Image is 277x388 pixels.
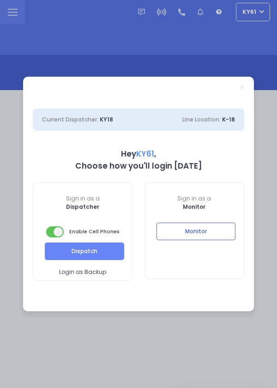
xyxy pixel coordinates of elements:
b: Hey , [121,148,156,159]
span: Login as Backup [59,268,106,276]
button: Dispatch [45,242,124,260]
b: Dispatcher [66,203,99,211]
span: K-18 [222,115,235,123]
span: Line Location: [182,115,221,123]
button: Monitor [157,223,236,240]
span: Sign in as a [33,194,132,203]
b: Monitor [183,203,205,211]
span: Enable Cell Phones [46,225,120,238]
a: Close [239,85,244,90]
span: Sign in as a [145,194,244,203]
span: KY61 [136,148,154,159]
b: Choose how you'll login [DATE] [75,160,202,171]
span: KY18 [100,115,113,123]
span: Current Dispatcher: [42,115,98,123]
